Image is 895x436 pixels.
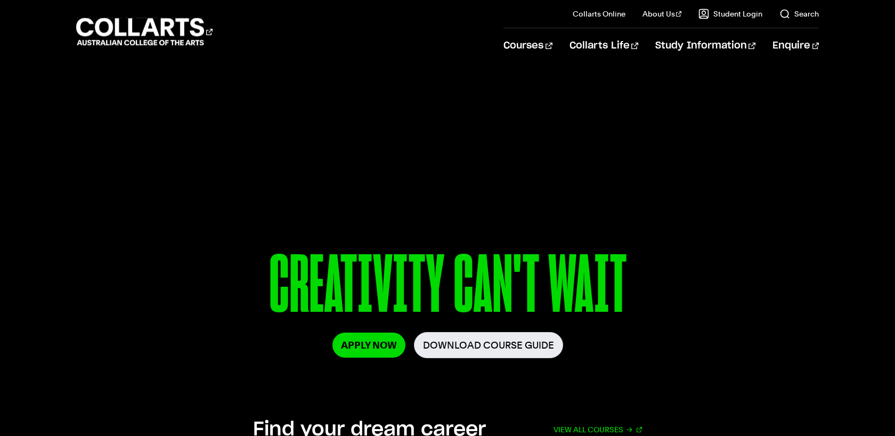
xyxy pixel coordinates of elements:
a: Study Information [655,28,755,63]
div: Go to homepage [76,17,213,47]
a: Search [779,9,819,19]
p: CREATIVITY CAN'T WAIT [140,244,755,332]
a: Student Login [698,9,762,19]
a: About Us [642,9,682,19]
a: Enquire [772,28,819,63]
a: Apply Now [332,333,405,358]
a: Collarts Life [569,28,638,63]
a: Courses [503,28,552,63]
a: Download Course Guide [414,332,563,358]
a: Collarts Online [573,9,625,19]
